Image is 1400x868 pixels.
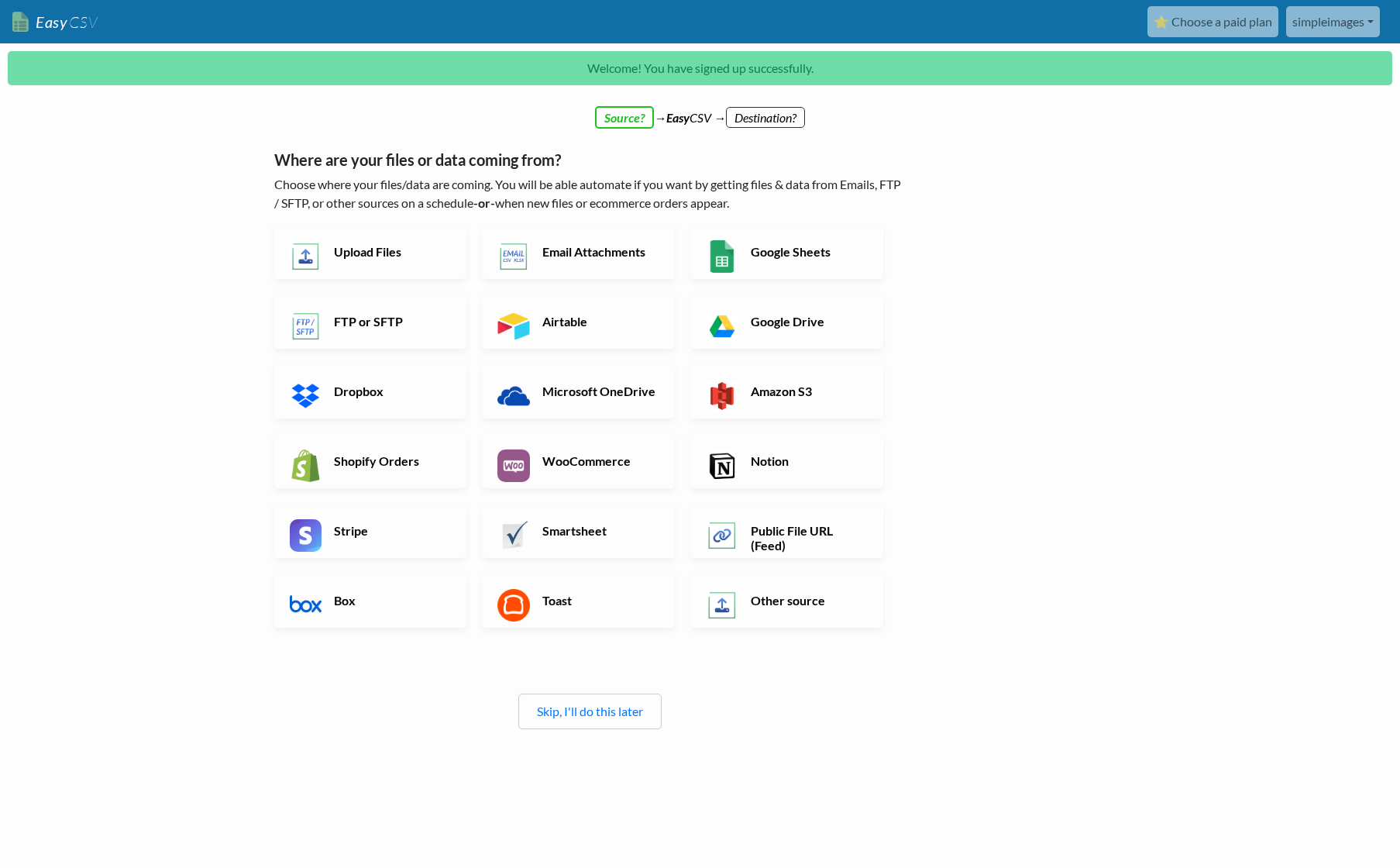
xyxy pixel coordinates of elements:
[274,504,467,558] a: Stripe
[274,150,906,169] h5: Where are your files or data coming from?
[330,593,452,608] h6: Box
[690,364,883,418] a: Amazon S3
[274,175,906,212] p: Choose where your files/data are coming. You will be able automate if you want by getting files &...
[482,434,675,488] a: WooCommerce
[330,453,452,468] h6: Shopify Orders
[290,240,322,273] img: Upload Files App & API
[706,449,738,482] img: Notion App & API
[274,573,467,628] a: Box
[274,364,467,418] a: Dropbox
[497,380,530,412] img: Microsoft OneDrive App & API
[747,523,869,553] h6: Public File URL (Feed)
[482,225,675,279] a: Email Attachments
[482,504,675,558] a: Smartsheet
[538,314,660,329] h6: Airtable
[497,449,530,482] img: WooCommerce App & API
[497,310,530,343] img: Airtable App & API
[290,589,322,622] img: Box App & API
[537,704,643,718] a: Skip, I'll do this later
[290,310,322,343] img: FTP or SFTP App & API
[497,589,530,622] img: Toast App & API
[538,593,660,608] h6: Toast
[482,294,675,349] a: Airtable
[706,380,738,412] img: Amazon S3 App & API
[747,314,869,329] h6: Google Drive
[330,314,452,329] h6: FTP or SFTP
[330,384,452,398] h6: Dropbox
[482,364,675,418] a: Microsoft OneDrive
[1147,6,1278,37] a: ⭐ Choose a paid plan
[747,593,869,608] h6: Other source
[538,244,660,259] h6: Email Attachments
[538,384,660,398] h6: Microsoft OneDrive
[482,573,675,628] a: Toast
[290,380,322,412] img: Dropbox App & API
[274,434,467,488] a: Shopify Orders
[259,93,1142,127] div: → CSV →
[747,453,869,468] h6: Notion
[747,244,869,259] h6: Google Sheets
[274,225,467,279] a: Upload Files
[706,589,738,622] img: Other Source App & API
[497,240,530,273] img: Email New CSV or XLSX File App & API
[690,504,883,558] a: Public File URL (Feed)
[538,523,660,538] h6: Smartsheet
[706,310,738,343] img: Google Drive App & API
[330,244,452,259] h6: Upload Files
[538,453,660,468] h6: WooCommerce
[8,51,1392,85] p: Welcome! You have signed up successfully.
[690,294,883,349] a: Google Drive
[690,573,883,628] a: Other source
[330,523,452,538] h6: Stripe
[67,12,98,32] span: CSV
[690,225,883,279] a: Google Sheets
[473,195,495,210] b: -or-
[290,519,322,552] img: Stripe App & API
[747,384,869,398] h6: Amazon S3
[497,519,530,552] img: Smartsheet App & API
[290,449,322,482] img: Shopify App & API
[706,240,738,273] img: Google Sheets App & API
[1286,6,1380,37] a: simpleimages
[690,434,883,488] a: Notion
[274,294,467,349] a: FTP or SFTP
[12,6,98,38] a: EasyCSV
[706,519,738,552] img: Public File URL App & API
